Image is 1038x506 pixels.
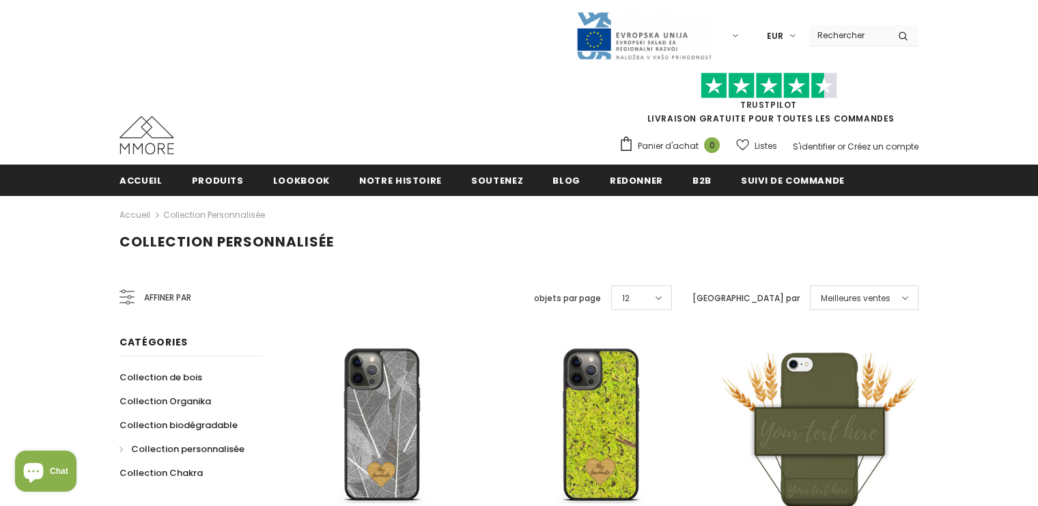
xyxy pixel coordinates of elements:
[120,389,211,413] a: Collection Organika
[576,11,712,61] img: Javni Razpis
[821,292,890,305] span: Meilleures ventes
[359,165,442,195] a: Notre histoire
[120,437,244,461] a: Collection personnalisée
[192,165,244,195] a: Produits
[120,371,202,384] span: Collection de bois
[163,209,265,221] a: Collection personnalisée
[552,174,580,187] span: Blog
[120,174,163,187] span: Accueil
[120,413,238,437] a: Collection biodégradable
[273,165,330,195] a: Lookbook
[11,451,81,495] inbox-online-store-chat: Shopify online store chat
[273,174,330,187] span: Lookbook
[741,165,845,195] a: Suivi de commande
[837,141,845,152] span: or
[736,134,777,158] a: Listes
[576,29,712,41] a: Javni Razpis
[622,292,630,305] span: 12
[120,365,202,389] a: Collection de bois
[755,139,777,153] span: Listes
[120,461,203,485] a: Collection Chakra
[120,466,203,479] span: Collection Chakra
[741,174,845,187] span: Suivi de commande
[767,29,783,43] span: EUR
[704,137,720,153] span: 0
[793,141,835,152] a: S'identifier
[610,174,663,187] span: Redonner
[619,136,727,156] a: Panier d'achat 0
[120,165,163,195] a: Accueil
[192,174,244,187] span: Produits
[120,419,238,432] span: Collection biodégradable
[359,174,442,187] span: Notre histoire
[701,72,837,99] img: Faites confiance aux étoiles pilotes
[809,25,888,45] input: Search Site
[120,395,211,408] span: Collection Organika
[120,232,334,251] span: Collection personnalisée
[534,292,601,305] label: objets par page
[120,116,174,154] img: Cas MMORE
[692,174,712,187] span: B2B
[120,207,150,223] a: Accueil
[131,442,244,455] span: Collection personnalisée
[847,141,918,152] a: Créez un compte
[692,165,712,195] a: B2B
[120,335,188,349] span: Catégories
[471,165,523,195] a: soutenez
[471,174,523,187] span: soutenez
[638,139,699,153] span: Panier d'achat
[619,79,918,124] span: LIVRAISON GRATUITE POUR TOUTES LES COMMANDES
[692,292,800,305] label: [GEOGRAPHIC_DATA] par
[552,165,580,195] a: Blog
[740,99,797,111] a: TrustPilot
[144,290,191,305] span: Affiner par
[610,165,663,195] a: Redonner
